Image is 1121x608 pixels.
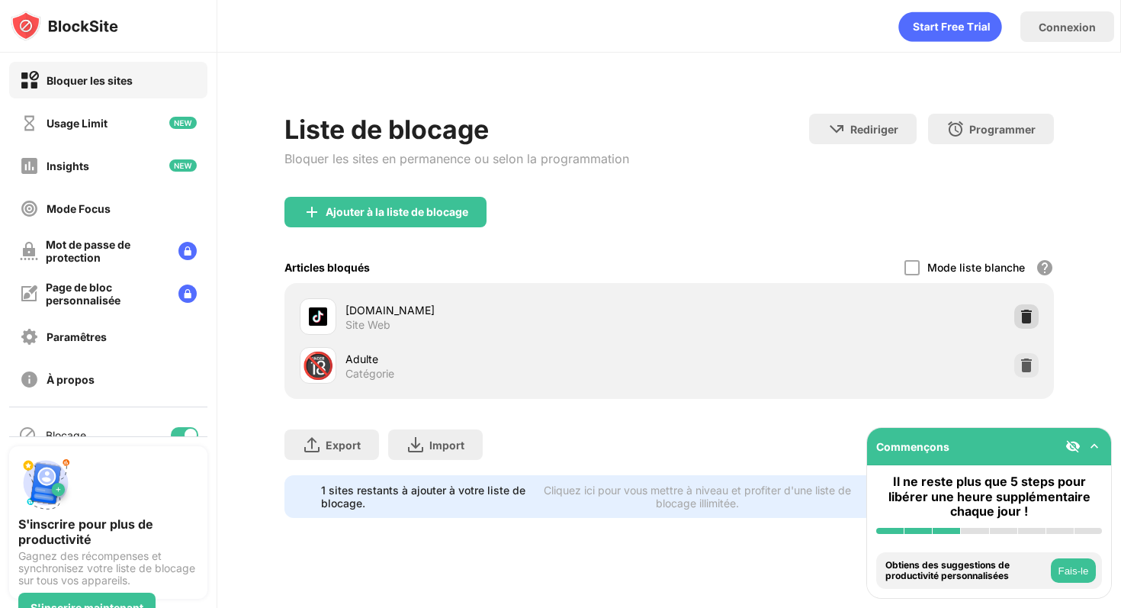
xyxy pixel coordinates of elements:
[876,474,1102,519] div: Il ne reste plus que 5 steps pour libérer une heure supplémentaire chaque jour !
[169,159,197,172] img: new-icon.svg
[47,159,89,172] div: Insights
[302,350,334,381] div: 🔞
[345,367,394,381] div: Catégorie
[47,74,133,87] div: Bloquer les sites
[169,117,197,129] img: new-icon.svg
[20,156,39,175] img: insights-off.svg
[20,327,39,346] img: settings-off.svg
[969,123,1036,136] div: Programmer
[898,11,1002,42] div: animation
[885,560,1047,582] div: Obtiens des suggestions de productivité personnalisées
[20,199,39,218] img: focus-off.svg
[47,202,111,215] div: Mode Focus
[20,71,39,90] img: block-on.svg
[1039,21,1096,34] div: Connexion
[18,516,198,547] div: S'inscrire pour plus de productivité
[46,281,166,307] div: Page de bloc personnalisée
[1051,558,1096,583] button: Fais-le
[309,307,327,326] img: favicons
[284,261,370,274] div: Articles bloqués
[46,238,166,264] div: Mot de passe de protection
[11,11,118,41] img: logo-blocksite.svg
[326,439,361,452] div: Export
[46,429,86,442] div: Blocage
[345,351,669,367] div: Adulte
[47,330,107,343] div: Paramêtres
[326,206,468,218] div: Ajouter à la liste de blocage
[536,484,858,510] div: Cliquez ici pour vous mettre à niveau et profiter d'une liste de blocage illimitée.
[345,318,390,332] div: Site Web
[18,455,73,510] img: push-signup.svg
[47,373,95,386] div: À propos
[20,370,39,389] img: about-off.svg
[321,484,527,510] div: 1 sites restants à ajouter à votre liste de blocage.
[178,242,197,260] img: lock-menu.svg
[345,302,669,318] div: [DOMAIN_NAME]
[1087,439,1102,454] img: omni-setup-toggle.svg
[284,151,629,166] div: Bloquer les sites en permanence ou selon la programmation
[1065,439,1081,454] img: eye-not-visible.svg
[20,242,38,260] img: password-protection-off.svg
[178,285,197,303] img: lock-menu.svg
[876,440,949,453] div: Commençons
[429,439,464,452] div: Import
[927,261,1025,274] div: Mode liste blanche
[18,426,37,444] img: blocking-icon.svg
[18,550,198,587] div: Gagnez des récompenses et synchronisez votre liste de blocage sur tous vos appareils.
[284,114,629,145] div: Liste de blocage
[47,117,108,130] div: Usage Limit
[20,114,39,133] img: time-usage-off.svg
[850,123,898,136] div: Rediriger
[20,285,38,303] img: customize-block-page-off.svg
